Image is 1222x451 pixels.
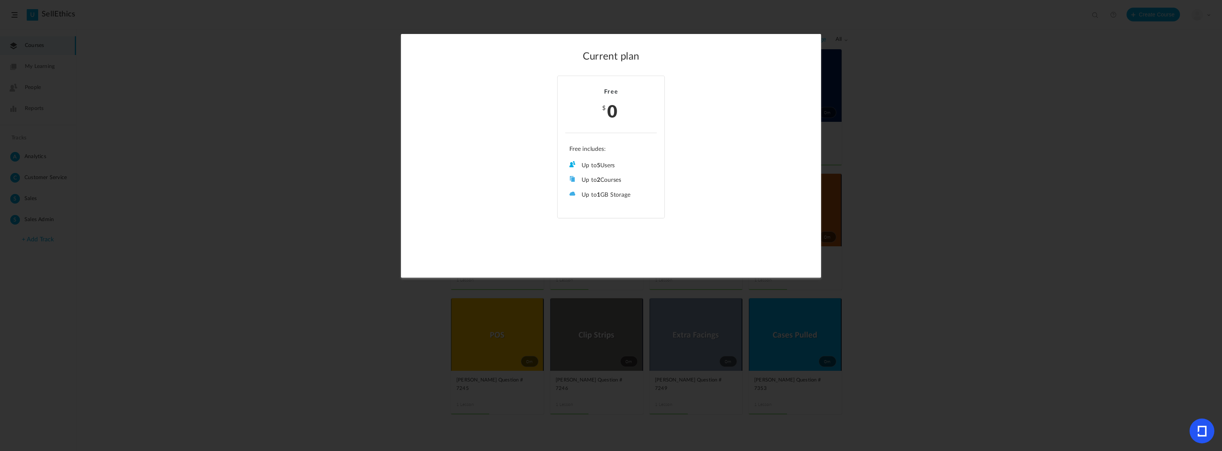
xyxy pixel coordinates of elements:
b: 1 [597,192,600,198]
span: $ [602,105,606,111]
li: Up to Courses [569,176,653,184]
li: Up to Users [569,161,653,169]
li: Up to GB Storage [569,191,653,199]
h2: Free [565,89,657,96]
b: 2 [597,177,600,183]
span: 0 [607,98,619,123]
b: 5 [597,163,600,168]
h2: Current plan [418,51,804,63]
